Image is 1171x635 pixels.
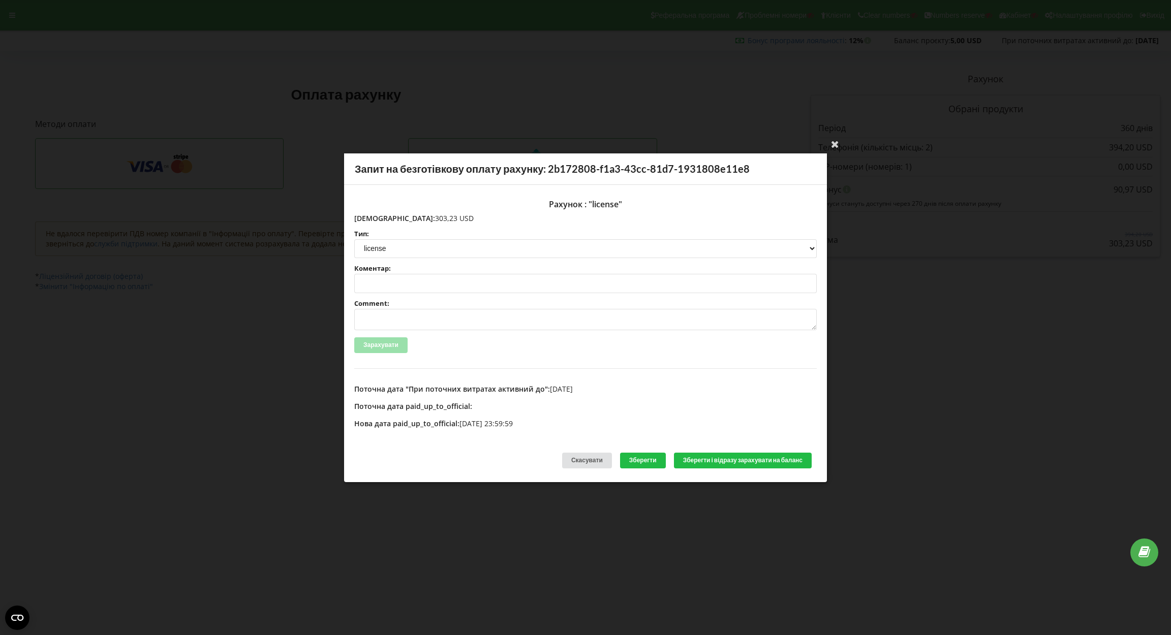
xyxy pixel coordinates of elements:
[354,419,817,429] p: [DATE] 23:59:59
[354,213,435,223] span: [DEMOGRAPHIC_DATA]:
[674,453,812,468] button: Зберегти і відразу зарахувати на баланс
[354,265,817,272] label: Коментар:
[354,195,817,213] div: Рахунок : "license"
[354,384,550,394] span: Поточна дата "При поточних витратах активний до":
[354,419,459,428] span: Нова дата paid_up_to_official:
[354,300,817,307] label: Comment:
[562,453,612,468] div: Скасувати
[354,401,472,411] span: Поточна дата paid_up_to_official:
[354,384,817,394] p: [DATE]
[354,213,817,223] p: 303,23 USD
[354,230,817,237] label: Тип:
[344,153,827,185] div: Запит на безготівкову оплату рахунку: 2b172808-f1a3-43cc-81d7-1931808e11e8
[620,453,666,468] button: Зберегти
[5,606,29,630] button: Open CMP widget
